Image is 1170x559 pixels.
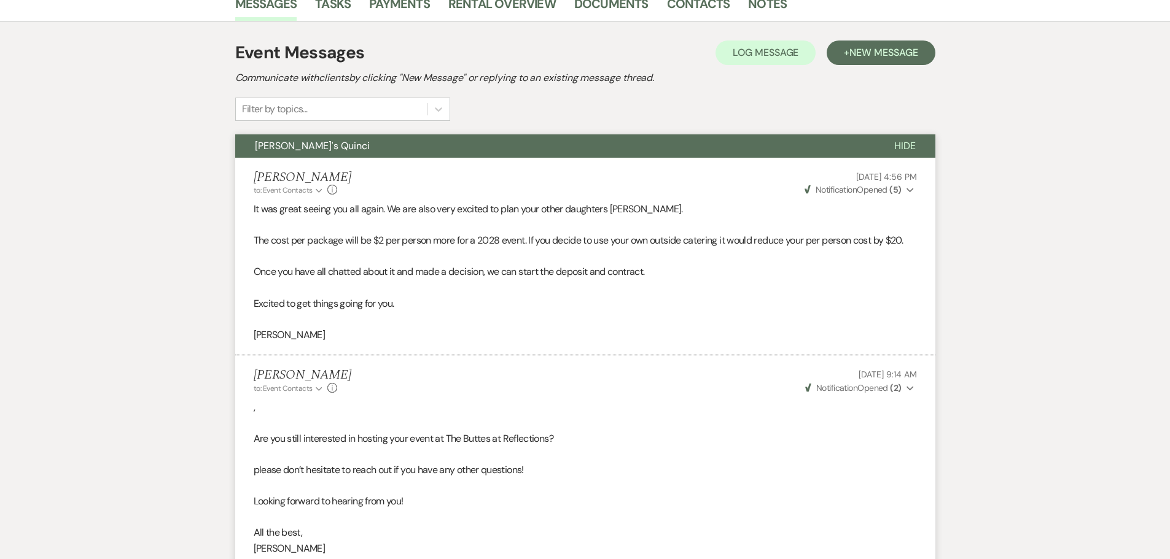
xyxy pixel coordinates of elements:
[849,46,918,59] span: New Message
[816,382,857,393] span: Notification
[254,264,917,280] p: Once you have all chatted about it and made a decision, we can start the deposit and contract.
[254,233,917,249] p: The cost per package will be $2 per person more for a 2028 event. If you decide to use your own o...
[894,139,916,152] span: Hide
[805,184,902,195] span: Opened
[235,71,935,85] h2: Communicate with clients by clicking "New Message" or replying to an existing message thread.
[254,327,917,343] p: [PERSON_NAME]
[803,382,917,395] button: NotificationOpened (2)
[856,171,916,182] span: [DATE] 4:56 PM
[254,201,917,217] p: It was great seeing you all again. We are also very excited to plan your other daughters [PERSON_...
[235,134,875,158] button: [PERSON_NAME]'s Quinci
[235,40,365,66] h1: Event Messages
[827,40,935,65] button: +New Message
[254,368,351,383] h5: [PERSON_NAME]
[254,185,324,196] button: to: Event Contacts
[889,184,901,195] strong: ( 5 )
[254,384,313,393] span: to: Event Contacts
[254,185,313,195] span: to: Event Contacts
[242,102,308,117] div: Filter by topics...
[254,296,917,312] p: Excited to get things going for you.
[875,134,935,158] button: Hide
[254,463,524,476] span: please don’t hesitate to reach out if you have any other questions!
[254,432,553,445] span: Are you still interested in hosting your event at The Buttes at Reflections?
[254,399,917,415] p: ,
[890,382,901,393] strong: ( 2 )
[254,170,351,185] h5: [PERSON_NAME]
[733,46,798,59] span: Log Message
[716,40,816,65] button: Log Message
[254,383,324,394] button: to: Event Contacts
[803,183,917,196] button: NotificationOpened (5)
[254,526,303,539] span: All the best,
[254,495,404,507] span: Looking forward to hearing from you!
[859,369,916,380] span: [DATE] 9:14 AM
[255,139,370,152] span: [PERSON_NAME]'s Quinci
[254,541,917,557] p: [PERSON_NAME]
[805,382,902,393] span: Opened
[816,184,857,195] span: Notification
